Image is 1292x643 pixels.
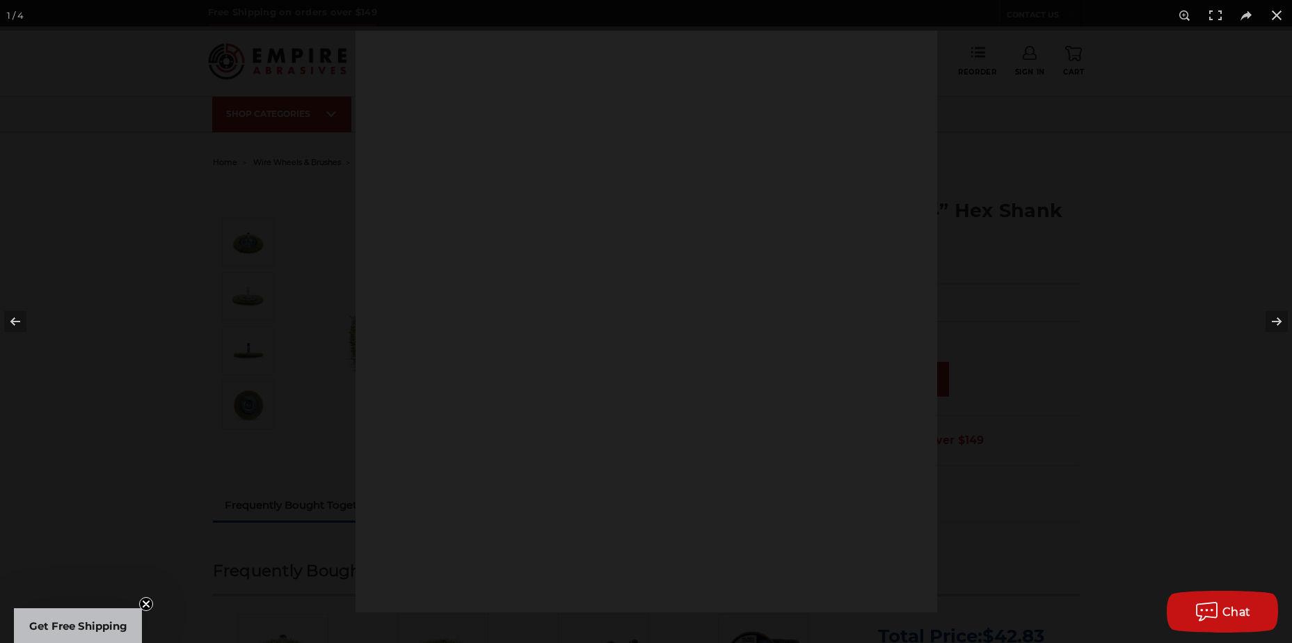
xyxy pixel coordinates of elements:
button: Chat [1167,591,1278,633]
span: Chat [1222,605,1251,619]
div: Get Free ShippingClose teaser [14,608,142,643]
span: Get Free Shipping [29,619,127,633]
button: Close teaser [139,597,153,611]
button: Next (arrow right) [1243,287,1292,356]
